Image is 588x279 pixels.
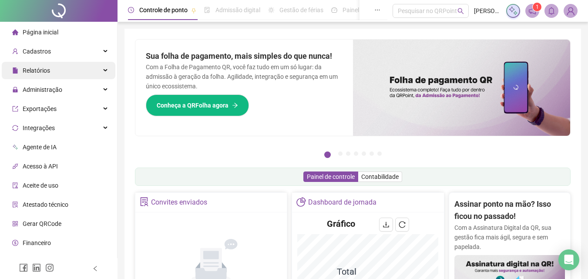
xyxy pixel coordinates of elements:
[383,221,390,228] span: download
[140,197,149,206] span: solution
[12,67,18,74] span: file
[548,7,555,15] span: bell
[361,173,399,180] span: Contabilidade
[45,263,54,272] span: instagram
[12,125,18,131] span: sync
[308,195,376,210] div: Dashboard de jornada
[279,7,323,13] span: Gestão de férias
[564,4,577,17] img: 57364
[146,94,249,116] button: Conheça a QRFolha agora
[12,240,18,246] span: dollar
[12,106,18,112] span: export
[558,249,579,270] div: Open Intercom Messenger
[19,263,28,272] span: facebook
[23,124,55,131] span: Integrações
[12,87,18,93] span: lock
[354,151,358,156] button: 4
[377,151,382,156] button: 7
[23,48,51,55] span: Cadastros
[12,48,18,54] span: user-add
[23,86,62,93] span: Administração
[23,201,68,208] span: Atestado técnico
[23,29,58,36] span: Página inicial
[12,29,18,35] span: home
[139,7,188,13] span: Controle de ponto
[146,62,343,91] p: Com a Folha de Pagamento QR, você faz tudo em um só lugar: da admissão à geração da folha. Agilid...
[128,7,134,13] span: clock-circle
[370,151,374,156] button: 6
[362,151,366,156] button: 5
[296,197,306,206] span: pie-chart
[204,7,210,13] span: file-done
[327,218,355,230] h4: Gráfico
[268,7,274,13] span: sun
[23,163,58,170] span: Acesso à API
[508,6,518,16] img: sparkle-icon.fc2bf0ac1784a2077858766a79e2daf3.svg
[23,144,57,151] span: Agente de IA
[32,263,41,272] span: linkedin
[157,101,228,110] span: Conheça a QRFolha agora
[346,151,350,156] button: 3
[374,7,380,13] span: ellipsis
[92,266,98,272] span: left
[307,173,355,180] span: Painel de controle
[533,3,541,11] sup: 1
[23,220,61,227] span: Gerar QRCode
[536,4,539,10] span: 1
[232,102,238,108] span: arrow-right
[474,6,501,16] span: [PERSON_NAME]
[457,8,464,14] span: search
[454,223,565,252] p: Com a Assinatura Digital da QR, sua gestão fica mais ágil, segura e sem papelada.
[23,239,51,246] span: Financeiro
[215,7,260,13] span: Admissão digital
[454,198,565,223] h2: Assinar ponto na mão? Isso ficou no passado!
[151,195,207,210] div: Convites enviados
[191,8,196,13] span: pushpin
[12,182,18,188] span: audit
[528,7,536,15] span: notification
[12,221,18,227] span: qrcode
[343,7,376,13] span: Painel do DP
[146,50,343,62] h2: Sua folha de pagamento, mais simples do que nunca!
[12,163,18,169] span: api
[23,67,50,74] span: Relatórios
[12,202,18,208] span: solution
[23,182,58,189] span: Aceite de uso
[331,7,337,13] span: dashboard
[353,40,571,136] img: banner%2F8d14a306-6205-4263-8e5b-06e9a85ad873.png
[399,221,406,228] span: reload
[324,151,331,158] button: 1
[23,105,57,112] span: Exportações
[338,151,343,156] button: 2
